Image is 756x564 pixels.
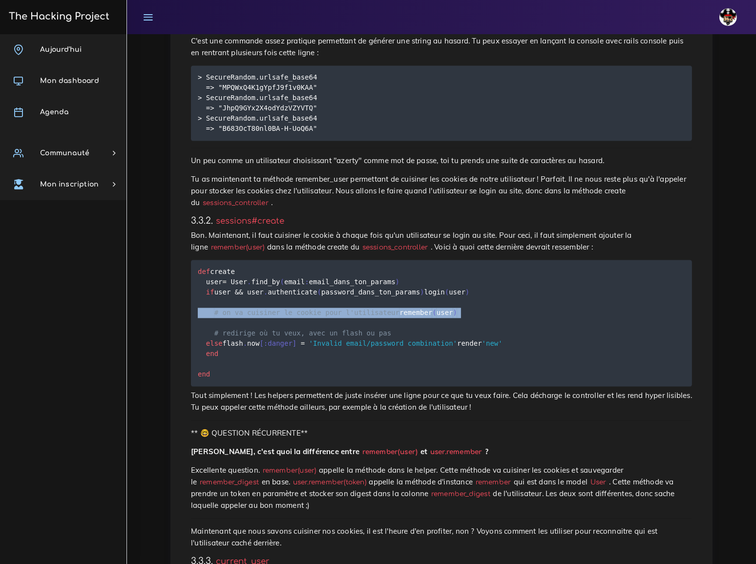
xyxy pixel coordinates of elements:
span: Aujourd'hui [40,46,82,53]
span: def [198,268,210,276]
code: > SecureRandom.urlsafe_base64 => "MPQWxQ4K1gYpfJ9f1v0KAA" > SecureRandom.urlsafe_base64 => "JhpQ9... [198,72,321,134]
code: remember(user) [260,466,319,476]
code: remember_digest [197,478,261,488]
span: ) [453,309,457,317]
p: C'est une commande assez pratique permettant de générer une string au hasard. Tu peux essayer en ... [191,36,692,59]
code: sessions_controller [359,243,431,253]
span: . [247,278,251,286]
span: = [223,278,227,286]
p: Excellente question. appelle la méthode dans le helper. Cette méthode va cuisiner les cookies et ... [191,465,692,512]
p: Tout simplement ! Les helpers permettent de juste insérer une ligne pour ce que tu veux faire. Ce... [191,390,692,414]
span: Communauté [40,149,89,157]
span: . [264,289,268,296]
span: # on va cuisiner le cookie pour l'utilisateur [214,309,399,317]
code: user.remember(token) [290,478,369,488]
span: = [301,340,305,348]
span: Mon inscription [40,181,99,188]
code: remember(user) [208,243,267,253]
span: User [231,278,247,286]
span: ] [293,340,296,348]
span: : [305,278,309,286]
span: else [206,340,223,348]
p: Bon. Maintenant, il faut cuisiner le cookie à chaque fois qu'un utilisateur se login au site. Pou... [191,230,692,253]
span: [ [259,340,263,348]
code: create user find_by email email_dans_ton_params user && user authenticate password_dans_ton_param... [198,267,503,380]
span: ) [465,289,469,296]
code: sessions#create [213,215,287,228]
code: remember_digest [428,489,493,500]
span: ) [420,289,424,296]
code: User [588,478,609,488]
span: end [198,371,210,378]
code: user.remember [427,447,485,458]
span: end [206,350,218,358]
h3: The Hacking Project [6,11,109,22]
p: Maintenant que nous savons cuisiner nos cookies, il est l'heure d'en profiter, non ? Voyons comme... [191,526,692,549]
img: avatar [719,8,737,26]
code: sessions_controller [200,198,271,209]
span: ) [396,278,399,286]
span: ( [317,289,321,296]
code: remember [473,478,514,488]
h4: 3.3.2. [191,216,692,227]
span: Agenda [40,108,68,116]
p: Tu as maintenant ta méthode remember_user permettant de cuisiner les cookies de notre utilisateur... [191,174,692,209]
strong: [PERSON_NAME], c'est quoi la différence entre et ? [191,447,488,457]
span: 'new' [482,340,503,348]
p: Un peu comme un utilisateur choisissant "azerty" comme mot de passe, toi tu prends une suite de c... [191,155,692,167]
span: :danger [264,340,293,348]
span: if [206,289,214,296]
span: . [243,340,247,348]
code: remember(user) [359,447,420,458]
span: 'Invalid email/password combination' [309,340,457,348]
span: Mon dashboard [40,77,99,84]
span: ( [280,278,284,286]
span: # redirige où tu veux, avec un flash ou pas [214,330,391,337]
span: ( [445,289,449,296]
span: ( [432,309,436,317]
p: ** 🤓 QUESTION RÉCURRENTE** [191,428,692,439]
